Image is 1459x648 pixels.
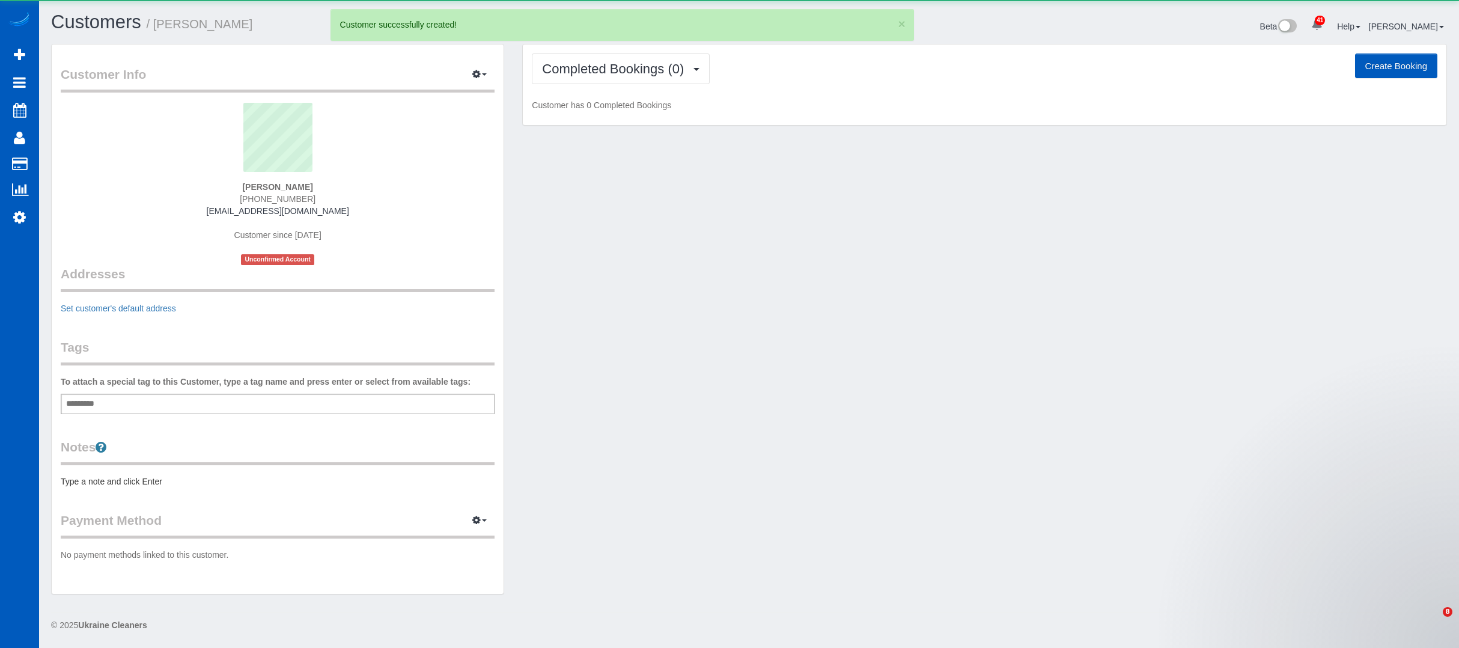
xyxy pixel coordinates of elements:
a: [EMAIL_ADDRESS][DOMAIN_NAME] [207,206,349,216]
a: Set customer's default address [61,304,176,313]
button: Completed Bookings (0) [532,53,710,84]
legend: Tags [61,338,495,365]
iframe: Intercom live chat [1418,607,1447,636]
span: Completed Bookings (0) [542,61,690,76]
p: Customer has 0 Completed Bookings [532,99,1437,111]
div: © 2025 [51,619,1447,631]
span: [PHONE_NUMBER] [240,194,315,204]
p: No payment methods linked to this customer. [61,549,495,561]
a: 41 [1305,12,1329,38]
img: New interface [1277,19,1297,35]
span: Unconfirmed Account [241,254,314,264]
a: Beta [1260,22,1297,31]
strong: [PERSON_NAME] [242,182,312,192]
pre: Type a note and click Enter [61,475,495,488]
strong: Ukraine Cleaners [78,620,147,630]
span: 41 [1315,16,1325,25]
a: Help [1337,22,1360,31]
div: Customer successfully created! [340,19,904,31]
a: [PERSON_NAME] [1369,22,1444,31]
span: 8 [1443,607,1452,617]
span: Customer since [DATE] [234,230,321,240]
small: / [PERSON_NAME] [147,17,253,31]
legend: Customer Info [61,66,495,93]
a: Customers [51,11,141,32]
button: × [898,17,906,30]
img: Automaid Logo [7,12,31,29]
button: Create Booking [1355,53,1437,79]
legend: Payment Method [61,512,495,539]
label: To attach a special tag to this Customer, type a tag name and press enter or select from availabl... [61,376,471,388]
legend: Notes [61,438,495,465]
